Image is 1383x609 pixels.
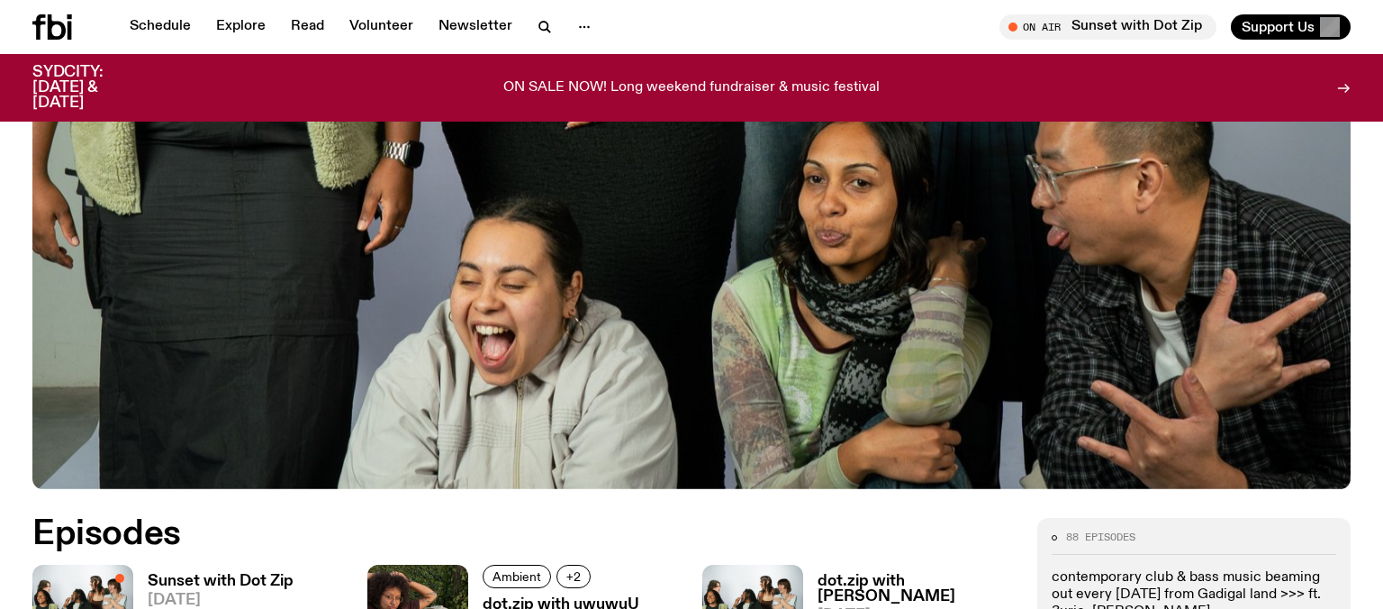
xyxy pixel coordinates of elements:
[1231,14,1351,40] button: Support Us
[503,80,880,96] p: ON SALE NOW! Long weekend fundraiser & music festival
[1242,19,1315,35] span: Support Us
[566,569,581,583] span: +2
[280,14,335,40] a: Read
[483,565,551,588] a: Ambient
[205,14,276,40] a: Explore
[1066,532,1135,542] span: 88 episodes
[556,565,591,588] button: +2
[339,14,424,40] a: Volunteer
[148,574,294,589] h3: Sunset with Dot Zip
[119,14,202,40] a: Schedule
[32,65,148,111] h3: SYDCITY: [DATE] & [DATE]
[493,569,541,583] span: Ambient
[818,574,1016,604] h3: dot.zip with [PERSON_NAME]
[32,518,904,550] h2: Episodes
[148,593,294,608] span: [DATE]
[428,14,523,40] a: Newsletter
[999,14,1216,40] button: On AirSunset with Dot Zip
